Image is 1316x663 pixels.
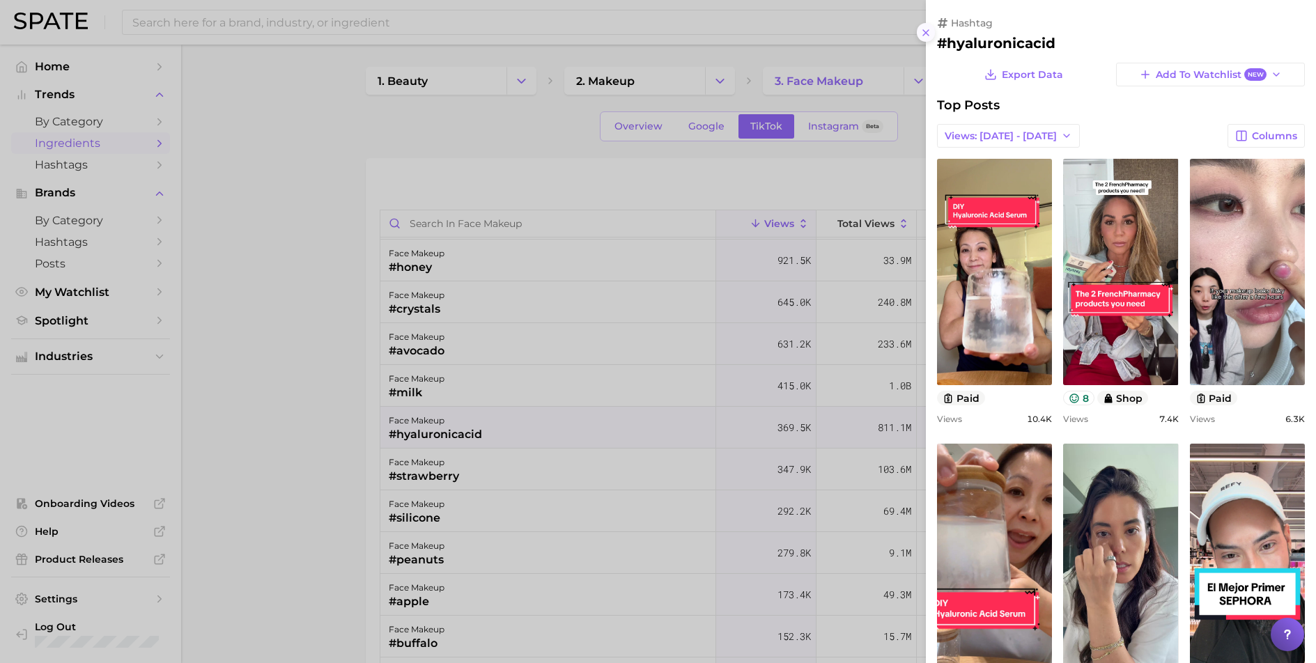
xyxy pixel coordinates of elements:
[1097,391,1149,405] button: shop
[1002,69,1063,81] span: Export Data
[937,391,985,405] button: paid
[937,35,1305,52] h2: #hyaluronicacid
[1252,130,1297,142] span: Columns
[981,63,1066,86] button: Export Data
[937,414,962,424] span: Views
[1027,414,1052,424] span: 10.4k
[1063,391,1094,405] button: 8
[1116,63,1305,86] button: Add to WatchlistNew
[945,130,1057,142] span: Views: [DATE] - [DATE]
[1228,124,1305,148] button: Columns
[1190,391,1238,405] button: paid
[1190,414,1215,424] span: Views
[937,124,1080,148] button: Views: [DATE] - [DATE]
[1285,414,1305,424] span: 6.3k
[1244,68,1267,81] span: New
[1063,414,1088,424] span: Views
[1156,68,1267,81] span: Add to Watchlist
[937,97,1000,113] span: Top Posts
[951,17,993,29] span: hashtag
[1159,414,1179,424] span: 7.4k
